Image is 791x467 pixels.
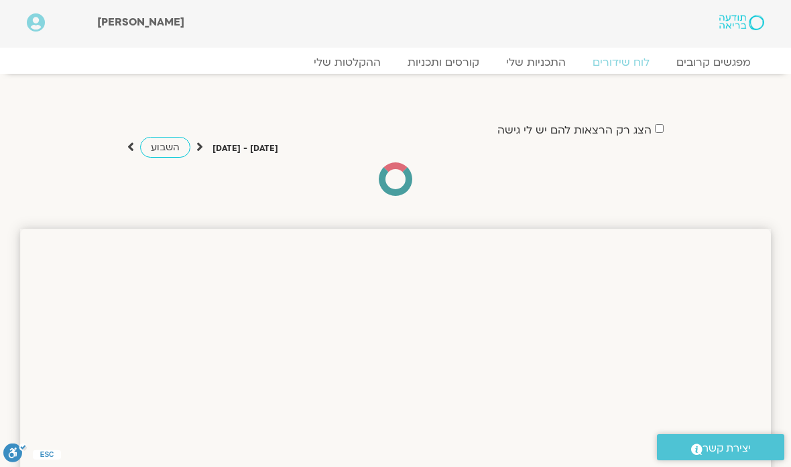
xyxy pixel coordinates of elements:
a: יצירת קשר [657,434,784,460]
span: [PERSON_NAME] [97,15,184,30]
span: יצירת קשר [703,439,751,458]
label: הצג רק הרצאות להם יש לי גישה [497,124,652,136]
a: התכניות שלי [493,56,579,69]
a: לוח שידורים [579,56,663,69]
a: מפגשים קרובים [663,56,764,69]
a: ההקלטות שלי [300,56,394,69]
nav: Menu [27,56,764,69]
span: השבוע [151,141,180,154]
p: [DATE] - [DATE] [212,142,278,156]
a: השבוע [140,137,190,158]
a: קורסים ותכניות [394,56,493,69]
